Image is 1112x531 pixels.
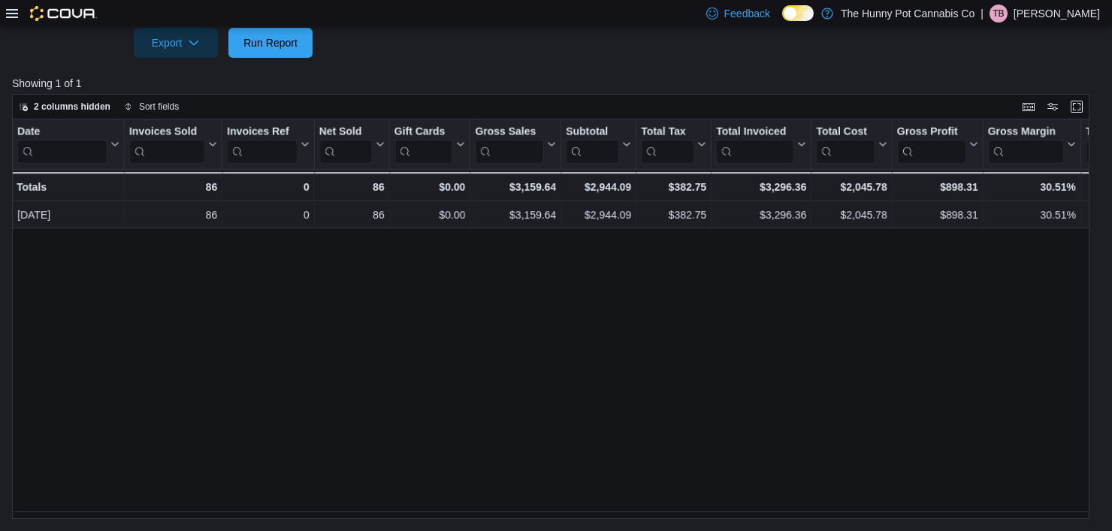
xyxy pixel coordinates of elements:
button: Date [17,125,119,164]
p: | [981,5,984,23]
div: Subtotal [566,125,619,140]
p: The Hunny Pot Cannabis Co [841,5,975,23]
button: Invoices Ref [227,125,309,164]
button: Sort fields [118,98,185,116]
button: Keyboard shortcuts [1020,98,1038,116]
div: $382.75 [641,178,706,196]
span: Feedback [724,6,770,21]
div: 86 [129,207,217,225]
div: $0.00 [394,178,466,196]
div: Gross Sales [475,125,544,140]
div: $2,045.78 [816,207,887,225]
button: Total Tax [641,125,706,164]
div: Total Cost [816,125,875,140]
div: 0 [227,207,309,225]
div: Invoices Ref [227,125,297,140]
div: Invoices Sold [129,125,205,140]
div: Tarek Bussiere [990,5,1008,23]
div: $382.75 [641,207,706,225]
div: $3,159.64 [475,207,556,225]
div: Gross Margin [988,125,1064,164]
button: Invoices Sold [129,125,217,164]
div: $3,296.36 [716,178,806,196]
img: Cova [30,6,97,21]
div: Invoices Ref [227,125,297,164]
div: Date [17,125,107,164]
button: Gross Sales [475,125,556,164]
div: Gift Cards [394,125,454,140]
div: Total Cost [816,125,875,164]
div: Net Sold [319,125,373,164]
div: Gross Profit [897,125,966,164]
p: [PERSON_NAME] [1014,5,1100,23]
div: $2,944.09 [566,207,631,225]
div: Total Invoiced [716,125,794,164]
span: Sort fields [139,101,179,113]
button: Gross Profit [897,125,978,164]
div: Gross Margin [988,125,1064,140]
div: $898.31 [897,207,978,225]
span: TB [993,5,1004,23]
div: Gross Sales [475,125,544,164]
div: $898.31 [897,178,978,196]
div: $2,045.78 [816,178,887,196]
button: Enter fullscreen [1068,98,1086,116]
button: Subtotal [566,125,631,164]
div: $0.00 [394,207,466,225]
button: Gift Cards [394,125,466,164]
div: Subtotal [566,125,619,164]
div: Total Tax [641,125,694,140]
button: Gross Margin [988,125,1076,164]
div: Gross Profit [897,125,966,140]
div: Total Invoiced [716,125,794,140]
button: Display options [1044,98,1062,116]
p: Showing 1 of 1 [12,76,1100,91]
div: [DATE] [17,207,119,225]
button: Total Cost [816,125,887,164]
div: 0 [227,178,309,196]
button: 2 columns hidden [13,98,116,116]
button: Run Report [228,28,313,58]
div: Invoices Sold [129,125,205,164]
div: $2,944.09 [566,178,631,196]
span: Export [143,28,209,58]
div: 30.51% [988,207,1076,225]
span: Run Report [243,35,298,50]
div: 30.51% [988,178,1076,196]
button: Total Invoiced [716,125,806,164]
div: Net Sold [319,125,373,140]
input: Dark Mode [782,5,814,21]
button: Export [134,28,218,58]
div: $3,296.36 [716,207,806,225]
div: Gift Card Sales [394,125,454,164]
button: Net Sold [319,125,385,164]
div: 86 [319,178,385,196]
div: 86 [129,178,217,196]
div: Totals [17,178,119,196]
div: Date [17,125,107,140]
span: Dark Mode [782,21,783,22]
div: $3,159.64 [475,178,556,196]
div: 86 [319,207,385,225]
span: 2 columns hidden [34,101,110,113]
div: Total Tax [641,125,694,164]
